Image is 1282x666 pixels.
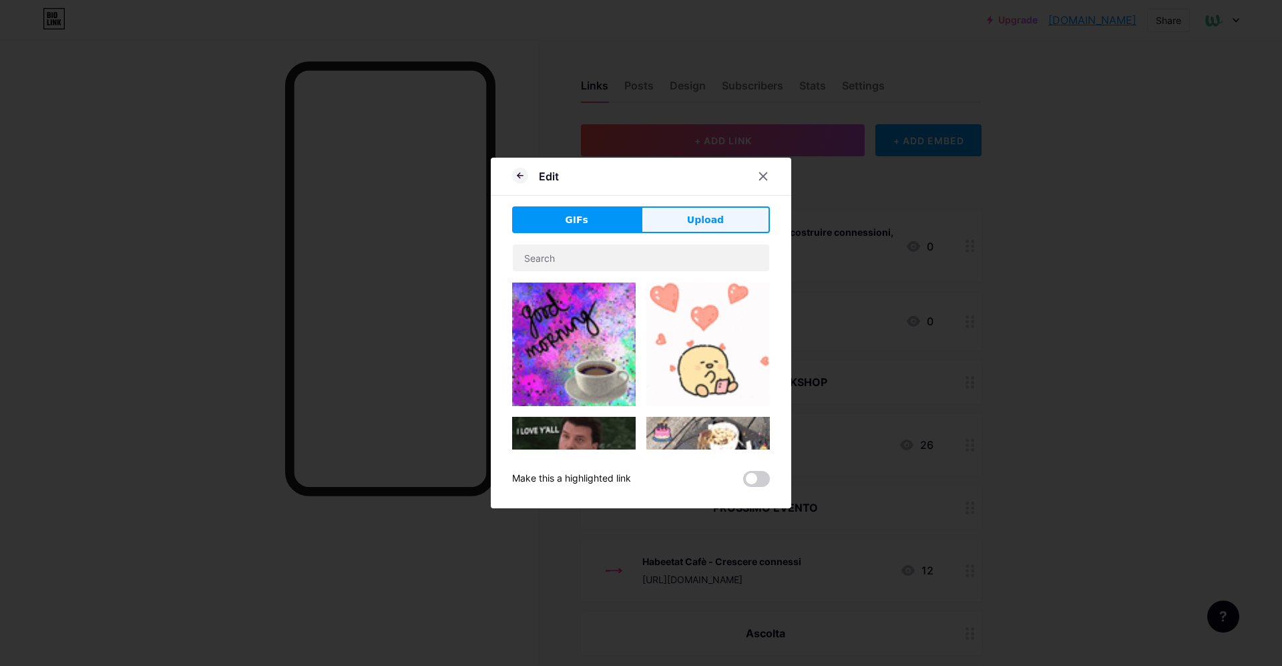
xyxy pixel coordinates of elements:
button: Upload [641,206,770,233]
img: Gihpy [646,283,770,406]
input: Search [513,244,769,271]
div: Edit [539,168,559,184]
img: Gihpy [512,417,636,487]
span: GIFs [565,213,588,227]
button: GIFs [512,206,641,233]
div: Make this a highlighted link [512,471,631,487]
span: Upload [687,213,724,227]
img: Gihpy [512,283,636,406]
img: Gihpy [646,417,770,494]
